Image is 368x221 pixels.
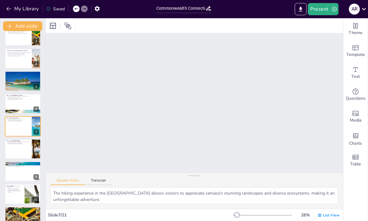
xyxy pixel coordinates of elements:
button: Present [308,3,338,15]
p: Arrival in [GEOGRAPHIC_DATA] sets the stage for exploration. [7,96,39,97]
span: Charts [349,140,362,147]
p: Culture & Lifestyle [7,72,39,74]
div: Slide 7 / 21 [48,212,234,218]
p: Swimming with dolphins is unforgettable. [7,142,30,143]
textarea: The hiking experience in the [GEOGRAPHIC_DATA] allows visitors to appreciate Jamaica's stunning l... [50,187,338,204]
p: Jamaica has a small island but a big impact. [7,209,39,210]
p: Music, sports, and lifestyle define [GEOGRAPHIC_DATA]. [7,210,39,211]
p: Day 1–2: [GEOGRAPHIC_DATA] [7,95,39,96]
p: Cliff diving at [PERSON_NAME][GEOGRAPHIC_DATA] is thrilling. [7,188,23,190]
div: Add ready made slides [343,40,368,62]
div: 6 [33,106,39,112]
p: Jamaican cuisine is famous for its flavors. [7,76,39,78]
p: Street food is a must-try experience. [7,97,39,98]
div: https://cdn.sendsteps.com/images/logo/sendsteps_logo_white.pnghttps://cdn.sendsteps.com/images/lo... [5,48,41,68]
p: Hiking in the [GEOGRAPHIC_DATA] is a must. [7,119,30,120]
div: 26 % [298,212,313,218]
p: Festivals showcase Jamaican traditions. [7,75,39,77]
span: Media [350,117,362,124]
div: 7 [33,129,39,135]
p: Jamaica & the Commonwealth ([DATE]) [7,50,30,52]
p: [PERSON_NAME][GEOGRAPHIC_DATA] is a must-see attraction. [7,141,30,142]
div: Change the overall theme [343,18,368,40]
span: Theme [349,29,363,36]
div: 5 [33,84,39,89]
span: Table [350,161,361,167]
div: 9 [33,174,39,180]
p: The Commonwealth connection enriches Jamaica's identity. [7,211,39,212]
p: Kingston's nightlife is vibrant and lively. [7,99,39,100]
span: Questions [346,95,366,102]
div: https://cdn.sendsteps.com/images/logo/sendsteps_logo_white.pnghttps://cdn.sendsteps.com/images/lo... [5,71,41,91]
p: [GEOGRAPHIC_DATA] is a beach lover's paradise. [7,166,39,167]
p: The [PERSON_NAME] Museum is a highlight. [7,98,39,99]
p: Jamaica's motto emphasizes diversity. [7,73,39,74]
p: Conclusion [7,208,39,209]
p: Coffee plantation tours are fascinating. [7,119,30,121]
div: 3 [5,26,41,46]
p: Boat tours offer stunning sea views. [7,165,39,166]
p: [DEMOGRAPHIC_DATA] and reggae culture are significant. [7,74,39,75]
button: Speaker Notes [50,178,85,185]
div: Get real-time input from your audience [343,84,368,106]
span: Template [346,51,365,58]
div: https://cdn.sendsteps.com/images/logo/sendsteps_logo_white.pnghttps://cdn.sendsteps.com/images/lo... [5,94,41,114]
button: My Library [5,4,41,14]
div: A R [349,4,360,15]
div: 8 [33,152,39,157]
p: Snorkeling and diving reveal underwater wonders. [7,164,39,165]
p: Day 7: Negril [7,185,23,187]
p: Jamaica is moving towards becoming a republic. [7,54,30,56]
button: Add slide [3,21,42,31]
input: Insert title [156,4,205,13]
p: King [PERSON_NAME] is the Head of State. [7,32,30,33]
button: Transcript [85,178,112,185]
div: Saved [46,6,65,12]
div: https://cdn.sendsteps.com/images/logo/sendsteps_logo_white.pnghttps://cdn.sendsteps.com/images/lo... [5,139,41,159]
div: https://cdn.sendsteps.com/images/logo/sendsteps_logo_white.pnghttps://cdn.sendsteps.com/images/lo... [5,116,41,136]
div: Add a table [343,150,368,171]
p: Jamaica shares values of democracy and cooperation. [7,33,30,34]
p: Mystic Mountain offers thrilling adventures. [7,143,30,144]
p: Jamaica receives support from the Commonwealth Secretariat. [7,52,30,53]
p: There are calls for slavery reparations. [7,55,30,57]
div: Add images, graphics, shapes or video [343,106,368,128]
p: Day 4–5: [PERSON_NAME] [7,140,30,141]
div: 4 [33,61,39,67]
div: 10 [32,197,39,202]
div: https://cdn.sendsteps.com/images/logo/sendsteps_logo_white.pnghttps://cdn.sendsteps.com/images/lo... [5,184,41,204]
button: A R [349,3,360,15]
p: The sunset in [GEOGRAPHIC_DATA] is breathtaking. [7,190,23,192]
div: https://cdn.sendsteps.com/images/logo/sendsteps_logo_white.pnghttps://cdn.sendsteps.com/images/lo... [5,161,41,181]
p: Day 3: Blue Mountains [7,117,30,119]
div: Add text boxes [343,62,368,84]
button: Export to PowerPoint [295,3,307,15]
p: Scenic viewpoints offer breathtaking vistas. [7,121,30,122]
div: 3 [33,39,39,44]
span: List View [323,213,339,218]
p: The Governor-General represents the monarch. [7,53,30,54]
p: [GEOGRAPHIC_DATA] is a tropical paradise. [7,186,23,188]
div: Add charts and graphs [343,128,368,150]
p: Day 6: [GEOGRAPHIC_DATA] [7,162,39,164]
p: Jamaica is a member of Commonwealth Nations. [7,31,30,32]
span: Text [351,73,360,80]
p: One love symbolizes unity and togetherness. [7,212,39,213]
div: Layout [48,21,58,31]
span: Position [64,22,71,29]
